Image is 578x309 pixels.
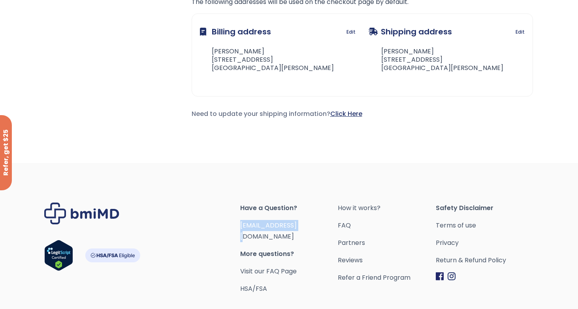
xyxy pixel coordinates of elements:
h3: Billing address [200,22,271,42]
a: Privacy [436,237,534,248]
a: Edit [346,27,356,38]
address: [PERSON_NAME] [STREET_ADDRESS] [GEOGRAPHIC_DATA][PERSON_NAME] [200,47,334,72]
a: [EMAIL_ADDRESS][DOMAIN_NAME] [240,221,297,241]
a: FAQ [338,220,436,231]
a: Terms of use [436,220,534,231]
a: Edit [516,27,525,38]
img: Facebook [436,272,444,281]
img: HSA-FSA [85,248,140,262]
span: Safety Disclaimer [436,203,534,214]
a: HSA/FSA [240,284,267,293]
a: Reviews [338,255,436,266]
a: Partners [338,237,436,248]
span: Have a Question? [240,203,338,214]
address: [PERSON_NAME] [STREET_ADDRESS] [GEOGRAPHIC_DATA][PERSON_NAME] [369,47,503,72]
a: Verify LegitScript Approval for www.bmimd.com [44,240,73,275]
span: Need to update your shipping information? [192,109,362,118]
a: Return & Refund Policy [436,255,534,266]
img: Brand Logo [44,203,119,224]
img: Instagram [448,272,456,281]
a: Refer a Friend Program [338,272,436,283]
h3: Shipping address [369,22,452,42]
img: Verify Approval for www.bmimd.com [44,240,73,271]
a: How it works? [338,203,436,214]
a: Visit our FAQ Page [240,267,297,276]
span: More questions? [240,248,338,260]
a: Click Here [330,109,362,118]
